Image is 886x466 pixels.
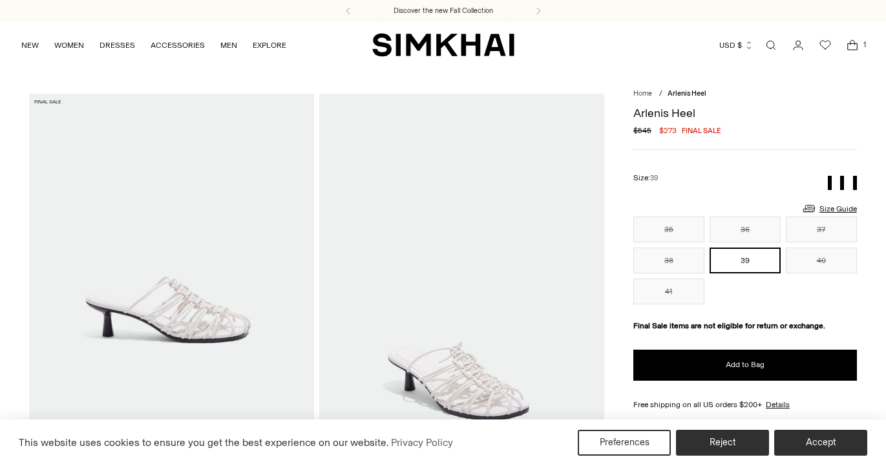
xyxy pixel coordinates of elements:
a: Home [633,89,652,98]
button: 35 [633,217,704,242]
button: 37 [786,217,857,242]
a: Size Guide [801,200,857,217]
a: MEN [220,31,237,59]
a: DRESSES [100,31,135,59]
a: WOMEN [54,31,84,59]
a: Wishlist [812,32,838,58]
span: 1 [859,39,870,50]
s: $545 [633,125,651,136]
span: Arlenis Heel [668,89,706,98]
a: Privacy Policy (opens in a new tab) [389,433,455,452]
h1: Arlenis Heel [633,107,857,119]
a: Details [766,399,790,410]
span: Add to Bag [726,359,765,370]
button: Preferences [578,430,671,456]
button: Add to Bag [633,350,857,381]
a: Discover the new Fall Collection [394,6,493,16]
button: Reject [676,430,769,456]
a: Open search modal [758,32,784,58]
a: Open cart modal [839,32,865,58]
button: 39 [710,248,781,273]
a: NEW [21,31,39,59]
nav: breadcrumbs [633,89,857,100]
div: / [659,89,662,100]
div: Free shipping on all US orders $200+ [633,399,857,410]
span: 39 [650,174,658,182]
span: This website uses cookies to ensure you get the best experience on our website. [19,436,389,449]
button: 36 [710,217,781,242]
strong: Final Sale items are not eligible for return or exchange. [633,321,825,330]
a: SIMKHAI [372,32,514,58]
button: 38 [633,248,704,273]
a: EXPLORE [253,31,286,59]
button: 41 [633,279,704,304]
button: 40 [786,248,857,273]
label: Size: [633,172,658,184]
span: $273 [659,125,677,136]
button: Accept [774,430,867,456]
button: USD $ [719,31,754,59]
a: ACCESSORIES [151,31,205,59]
a: Go to the account page [785,32,811,58]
